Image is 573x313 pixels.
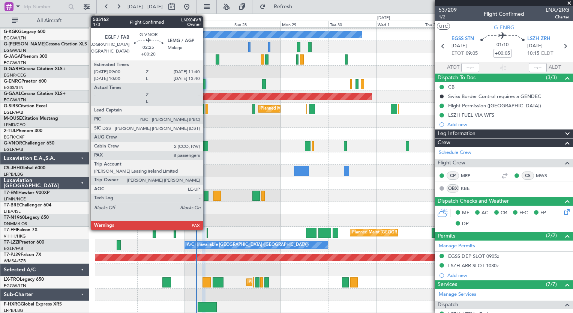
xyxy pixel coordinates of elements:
span: G-[PERSON_NAME] [4,42,45,47]
a: T7-EMIHawker 900XP [4,191,49,195]
a: EGLF/FAB [4,246,23,251]
div: Planned Maint [GEOGRAPHIC_DATA] ([GEOGRAPHIC_DATA]) [352,227,470,238]
span: AC [481,209,488,217]
span: ELDT [541,50,553,57]
span: G-VNOR [4,141,22,146]
span: G-KGKG [4,30,21,34]
span: T7-LZZI [4,240,19,245]
a: EGSS/STN [4,85,24,90]
span: (7/7) [546,280,557,288]
a: EGTK/OXF [4,134,24,140]
span: CR [501,209,507,217]
span: Charter [546,14,569,20]
div: Flight Permission ([GEOGRAPHIC_DATA]) [448,102,541,109]
span: ALDT [549,64,561,71]
a: G-KGKGLegacy 600 [4,30,45,34]
a: EGGW/LTN [4,48,26,53]
div: [DATE] [377,15,390,21]
span: Crew [438,138,450,147]
span: CS-JHH [4,166,20,170]
a: T7-FFIFalcon 7X [4,228,37,232]
div: OBX [447,184,459,193]
a: CS-JHHGlobal 6000 [4,166,45,170]
span: Refresh [267,4,299,9]
a: VHHH/HKG [4,233,26,239]
span: Services [438,280,457,289]
div: Fri 26 [137,21,185,27]
span: G-GAAL [4,92,21,96]
a: WMSA/SZB [4,258,26,264]
div: Sun 28 [233,21,280,27]
div: Flight Confirmed [484,10,524,18]
span: T7-PJ29 [4,253,21,257]
div: EGSS DEP SLOT 0905z [448,253,499,259]
span: DP [462,220,469,228]
span: [DATE] - [DATE] [127,3,163,10]
span: [DATE] [451,42,467,50]
span: Dispatch [438,301,458,309]
span: Dispatch To-Dos [438,74,475,82]
div: [DATE] [96,15,109,21]
div: CP [447,172,459,180]
span: EGSS STN [451,35,474,43]
a: MWS [536,172,553,179]
div: Planned Maint [GEOGRAPHIC_DATA] ([GEOGRAPHIC_DATA]) [105,165,223,176]
span: FFC [519,209,528,217]
div: A/C Unavailable [GEOGRAPHIC_DATA] ([GEOGRAPHIC_DATA]) [187,239,309,251]
span: T7-N1960 [4,215,25,220]
a: LFMN/NCE [4,196,26,202]
a: LX-TROLegacy 650 [4,277,44,282]
span: Flight Crew [438,159,465,167]
span: G-ENRG [4,79,21,84]
span: ETOT [451,50,464,57]
button: Refresh [256,1,301,13]
div: Swiss Border Control requires a GENDEC [448,93,541,99]
div: LSZH ARR SLOT 1030z [448,262,499,269]
span: 1/2 [439,14,457,20]
a: G-[PERSON_NAME]Cessna Citation XLS [4,42,87,47]
span: ATOT [447,64,459,71]
span: [DATE] [527,42,543,50]
div: Planned Maint [GEOGRAPHIC_DATA] ([GEOGRAPHIC_DATA]) [261,103,379,114]
div: Sat 27 [185,21,232,27]
div: Tue 30 [328,21,376,27]
span: G-ENRG [494,24,514,32]
a: T7-LZZIPraetor 600 [4,240,44,245]
span: (3/3) [546,74,557,81]
span: Permits [438,232,455,241]
a: T7-PJ29Falcon 7X [4,253,41,257]
span: T7-BRE [4,203,19,208]
span: T7-EMI [4,191,18,195]
div: CS [522,172,534,180]
a: EGLF/FAB [4,110,23,115]
input: --:-- [461,63,479,72]
span: Leg Information [438,129,475,138]
a: KBE [461,185,478,192]
span: 09:05 [466,50,478,57]
a: G-JAGAPhenom 300 [4,54,47,59]
span: G-JAGA [4,54,21,59]
a: Manage Permits [439,242,475,250]
span: FP [540,209,546,217]
div: LSZH FUEL VIA WFS [448,112,494,118]
a: Schedule Crew [439,149,471,156]
span: G-GARE [4,67,21,71]
span: MF [462,209,469,217]
a: T7-N1960Legacy 650 [4,215,49,220]
a: G-GAALCessna Citation XLS+ [4,92,66,96]
a: T7-BREChallenger 604 [4,203,51,208]
span: 01:10 [496,41,508,49]
div: Add new [447,121,569,128]
span: 537209 [439,6,457,14]
span: 2-TIJL [4,129,16,133]
div: Mon 29 [280,21,328,27]
a: MRP [461,172,478,179]
span: F-HXRG [4,302,21,307]
a: EGNR/CEG [4,72,26,78]
div: CB [448,84,454,90]
span: 10:15 [527,50,539,57]
div: Wed 1 [376,21,424,27]
a: EGGW/LTN [4,283,26,289]
a: EGGW/LTN [4,60,26,66]
a: M-OUSECitation Mustang [4,116,58,121]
